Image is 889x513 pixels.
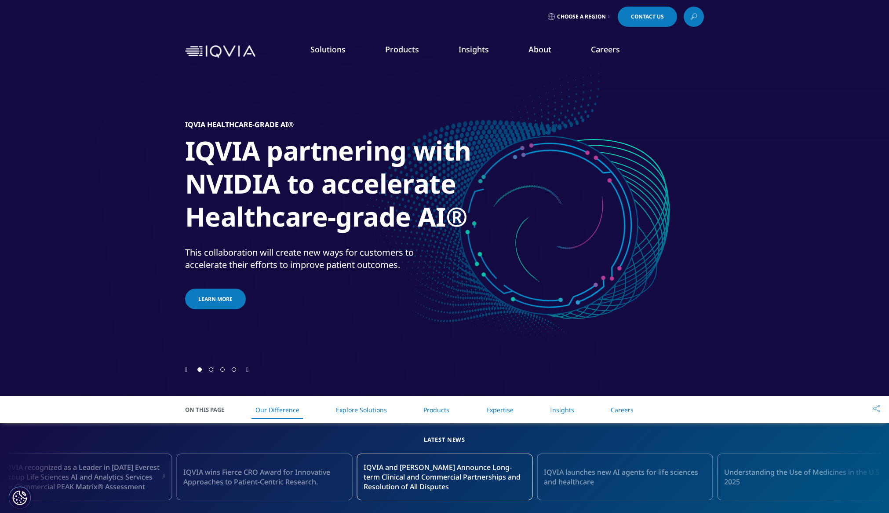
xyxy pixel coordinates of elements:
[185,289,246,309] a: Learn more
[591,44,620,55] a: Careers
[198,295,233,303] span: Learn more
[486,406,514,414] a: Expertise
[185,45,255,58] img: IQVIA Healthcare Information Technology and Pharma Clinical Research Company
[357,454,532,500] a: IQVIA and [PERSON_NAME] Announce Long-term Clinical and Commercial Partnerships and Resolution of...
[185,365,187,374] div: Previous slide
[185,405,233,414] span: On This Page
[310,44,346,55] a: Solutions
[185,120,294,129] h5: IQVIA Healthcare-grade AI®
[3,462,162,491] span: IQVIA recognized as a Leader in [DATE] Everest Group Life Sciences AI and Analytics Services for ...
[611,406,634,414] a: Careers
[357,454,532,500] div: 1 / 18
[336,406,387,414] a: Explore Solutions
[724,467,886,487] span: Understanding the Use of Medicines in the U.S. 2025
[537,454,713,500] div: 2 / 18
[232,367,236,372] span: Go to slide 4
[618,7,677,27] a: Contact Us
[209,367,213,372] span: Go to slide 2
[183,467,345,487] span: IQVIA wins Fierce CRO Award for Innovative Approaches to Patient-Centric Research.
[537,454,713,500] a: IQVIA launches new AI agents for life sciences and healthcare
[246,365,248,374] div: Next slide
[176,454,352,500] a: IQVIA wins Fierce CRO Award for Innovative Approaches to Patient-Centric Research.
[255,406,299,414] a: Our Difference
[544,467,706,487] span: IQVIA launches new AI agents for life sciences and healthcare
[259,31,704,72] nav: Primary
[364,462,525,491] span: IQVIA and [PERSON_NAME] Announce Long-term Clinical and Commercial Partnerships and Resolution of...
[550,406,574,414] a: Insights
[185,66,704,365] div: 1 / 4
[528,44,551,55] a: About
[197,367,202,372] span: Go to slide 1
[185,134,515,238] h1: IQVIA partnering with NVIDIA to accelerate Healthcare-grade AI®
[385,44,419,55] a: Products
[459,44,489,55] a: Insights
[220,367,225,372] span: Go to slide 3
[176,454,352,500] div: 18 / 18
[9,487,31,509] button: Cookies Settings
[557,13,606,20] span: Choose a Region
[631,14,664,19] span: Contact Us
[9,434,880,445] h5: Latest News
[423,406,449,414] a: Products
[185,246,442,271] div: This collaboration will create new ways for customers to accelerate their efforts to improve pati...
